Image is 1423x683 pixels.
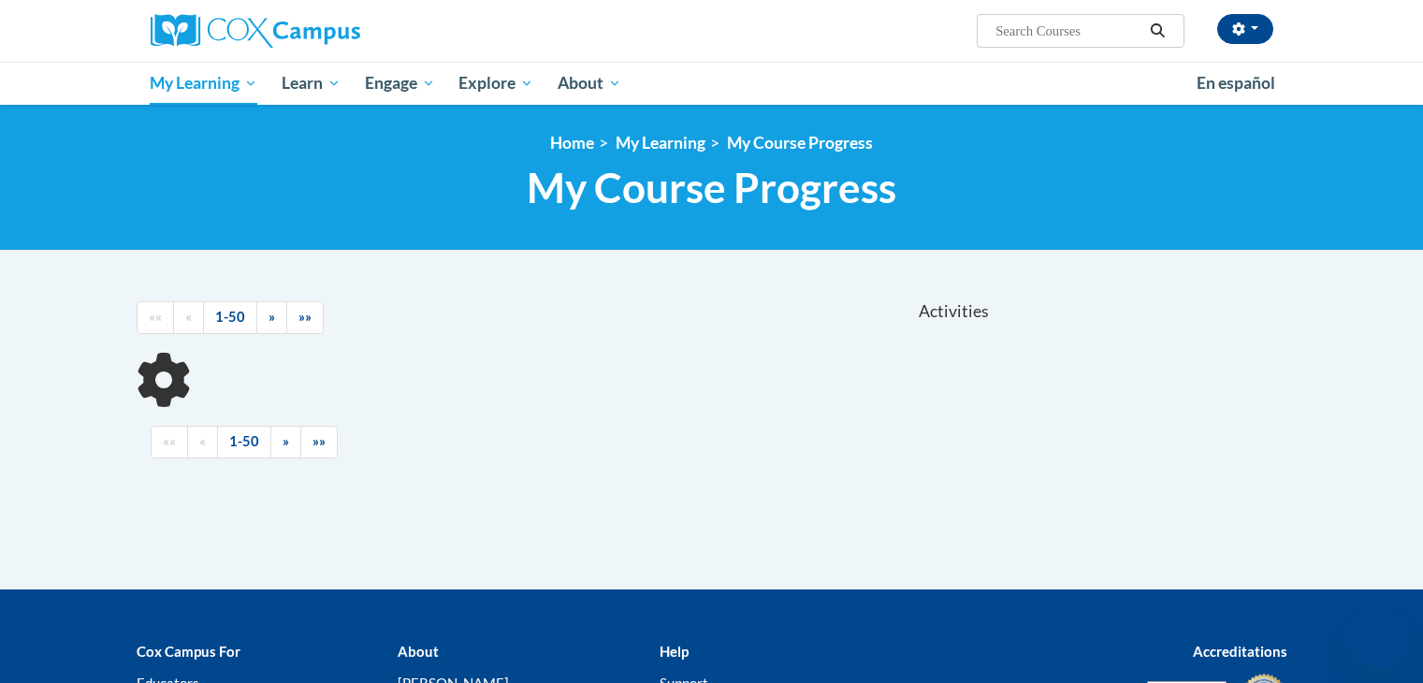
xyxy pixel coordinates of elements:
[616,133,705,153] a: My Learning
[1197,73,1275,93] span: En español
[550,133,594,153] a: Home
[137,301,174,334] a: Begining
[163,433,176,449] span: ««
[727,133,873,153] a: My Course Progress
[458,72,533,94] span: Explore
[312,433,326,449] span: »»
[919,301,989,322] span: Activities
[365,72,435,94] span: Engage
[151,426,188,458] a: Begining
[151,14,506,48] a: Cox Campus
[1348,608,1408,668] iframe: Button to launch messaging window
[187,426,218,458] a: Previous
[994,20,1143,42] input: Search Courses
[138,62,270,105] a: My Learning
[269,309,275,325] span: »
[282,72,341,94] span: Learn
[545,62,633,105] a: About
[269,62,353,105] a: Learn
[300,426,338,458] a: End
[256,301,287,334] a: Next
[1184,64,1287,103] a: En español
[137,643,240,660] b: Cox Campus For
[150,72,257,94] span: My Learning
[151,14,360,48] img: Cox Campus
[123,62,1301,105] div: Main menu
[1217,14,1273,44] button: Account Settings
[173,301,204,334] a: Previous
[283,433,289,449] span: »
[527,163,896,212] span: My Course Progress
[1143,20,1171,42] button: Search
[558,72,621,94] span: About
[660,643,689,660] b: Help
[270,426,301,458] a: Next
[185,309,192,325] span: «
[353,62,447,105] a: Engage
[398,643,439,660] b: About
[199,433,206,449] span: «
[1193,643,1287,660] b: Accreditations
[298,309,312,325] span: »»
[203,301,257,334] a: 1-50
[149,309,162,325] span: ««
[217,426,271,458] a: 1-50
[446,62,545,105] a: Explore
[286,301,324,334] a: End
